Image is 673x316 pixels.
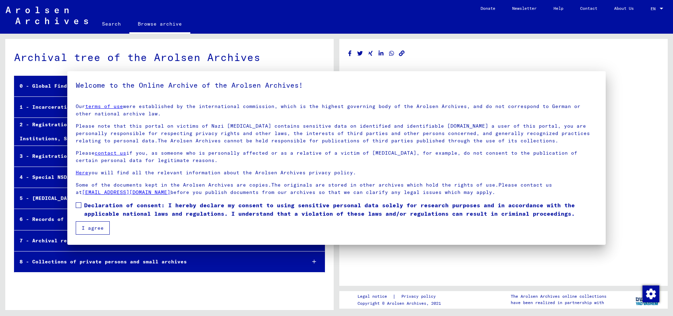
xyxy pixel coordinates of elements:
p: you will find all the relevant information about the Arolsen Archives privacy policy. [76,169,597,176]
button: I agree [76,221,110,235]
a: contact us [95,150,126,156]
a: [EMAIL_ADDRESS][DOMAIN_NAME] [82,189,170,195]
p: Please if you, as someone who is personally affected or as a relative of a victim of [MEDICAL_DAT... [76,149,597,164]
h5: Welcome to the Online Archive of the Arolsen Archives! [76,80,597,91]
a: terms of use [85,103,123,109]
div: Change consent [642,285,659,302]
p: Our were established by the international commission, which is the highest governing body of the ... [76,103,597,117]
p: Please note that this portal on victims of Nazi [MEDICAL_DATA] contains sensitive data on identif... [76,122,597,144]
span: Declaration of consent: I hereby declare my consent to using sensitive personal data solely for r... [84,201,597,218]
a: Here [76,169,88,176]
img: Change consent [643,285,659,302]
p: Some of the documents kept in the Arolsen Archives are copies.The originals are stored in other a... [76,181,597,196]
